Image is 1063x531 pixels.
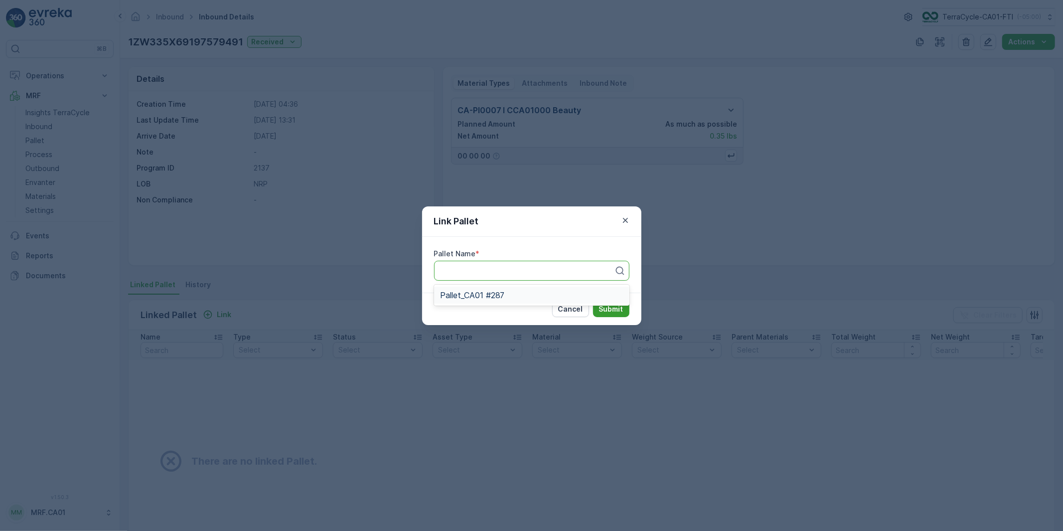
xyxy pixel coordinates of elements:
[552,301,589,317] button: Cancel
[440,291,505,300] span: Pallet_CA01 #287
[434,249,476,258] label: Pallet Name
[599,304,623,314] p: Submit
[593,301,629,317] button: Submit
[558,304,583,314] p: Cancel
[434,214,479,228] p: Link Pallet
